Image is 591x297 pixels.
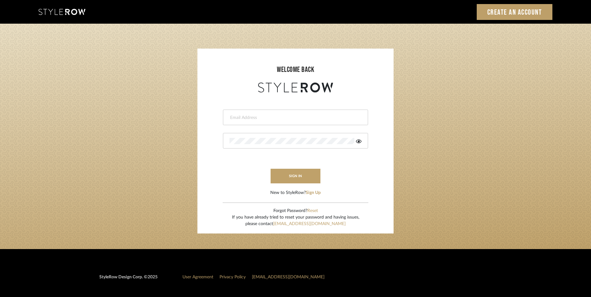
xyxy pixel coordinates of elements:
[182,275,213,279] a: User Agreement
[252,275,324,279] a: [EMAIL_ADDRESS][DOMAIN_NAME]
[232,214,359,227] div: If you have already tried to reset your password and having issues, please contact
[232,208,359,214] div: Forgot Password?
[307,208,318,214] button: Reset
[229,115,360,121] input: Email Address
[477,4,553,20] a: Create an Account
[204,64,387,75] div: welcome back
[306,190,321,196] button: Sign Up
[220,275,246,279] a: Privacy Policy
[270,190,321,196] div: New to StyleRow?
[99,274,158,285] div: StyleRow Design Corp. ©2025
[273,222,346,226] a: [EMAIL_ADDRESS][DOMAIN_NAME]
[271,169,320,183] button: sign in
